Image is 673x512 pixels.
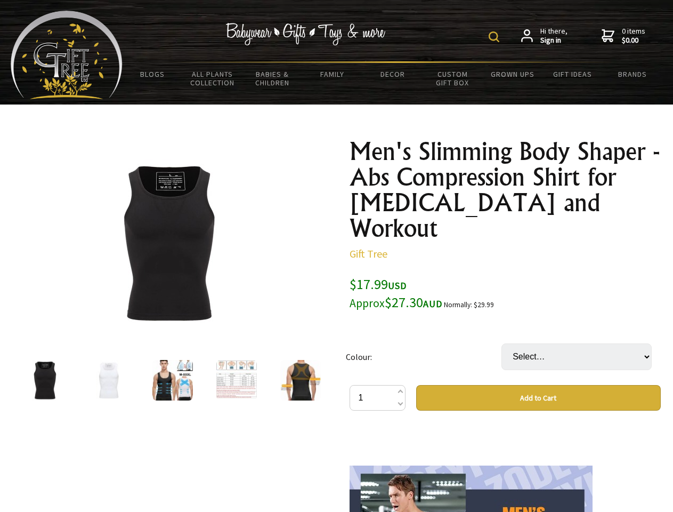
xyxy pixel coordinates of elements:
small: Approx [350,296,385,310]
a: Brands [603,63,663,85]
td: Colour: [346,329,501,385]
a: Gift Ideas [542,63,603,85]
img: Men's Slimming Body Shaper - Abs Compression Shirt for Gynecomastia and Workout [85,159,252,326]
a: Hi there,Sign in [521,27,567,45]
img: product search [489,31,499,42]
img: Babywear - Gifts - Toys & more [226,23,386,45]
img: Men's Slimming Body Shaper - Abs Compression Shirt for Gynecomastia and Workout [216,360,257,401]
img: Men's Slimming Body Shaper - Abs Compression Shirt for Gynecomastia and Workout [88,360,129,401]
span: 0 items [622,26,645,45]
a: Decor [362,63,423,85]
small: Normally: $29.99 [444,300,494,309]
strong: $0.00 [622,36,645,45]
a: Custom Gift Box [423,63,483,94]
a: 0 items$0.00 [602,27,645,45]
img: Babyware - Gifts - Toys and more... [11,11,123,99]
img: Men's Slimming Body Shaper - Abs Compression Shirt for Gynecomastia and Workout [152,360,193,401]
span: AUD [423,298,442,310]
a: BLOGS [123,63,183,85]
span: Hi there, [540,27,567,45]
img: Men's Slimming Body Shaper - Abs Compression Shirt for Gynecomastia and Workout [280,360,321,401]
span: $17.99 $27.30 [350,275,442,311]
strong: Sign in [540,36,567,45]
h1: Men's Slimming Body Shaper - Abs Compression Shirt for [MEDICAL_DATA] and Workout [350,139,661,241]
a: Grown Ups [482,63,542,85]
span: USD [388,279,407,292]
a: All Plants Collection [183,63,243,94]
a: Family [303,63,363,85]
a: Babies & Children [242,63,303,94]
img: Men's Slimming Body Shaper - Abs Compression Shirt for Gynecomastia and Workout [25,360,65,401]
button: Add to Cart [416,385,661,411]
a: Gift Tree [350,247,387,260]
